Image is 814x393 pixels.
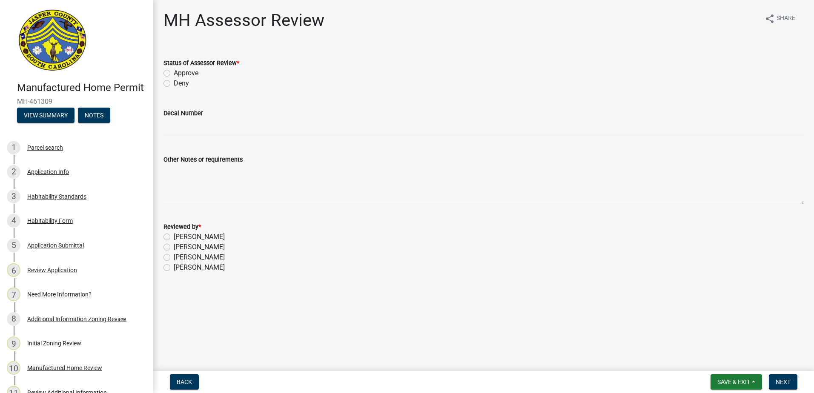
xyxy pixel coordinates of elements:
span: Back [177,379,192,385]
label: [PERSON_NAME] [174,232,225,242]
label: [PERSON_NAME] [174,252,225,262]
div: 2 [7,165,20,179]
label: Reviewed by [163,224,201,230]
div: Additional Information Zoning Review [27,316,126,322]
div: Application Info [27,169,69,175]
div: Parcel search [27,145,63,151]
button: Next [769,374,797,390]
div: 6 [7,263,20,277]
div: Manufactured Home Review [27,365,102,371]
label: Approve [174,68,198,78]
div: Habitability Form [27,218,73,224]
div: Initial Zoning Review [27,340,81,346]
label: Decal Number [163,111,203,117]
div: 9 [7,336,20,350]
div: 1 [7,141,20,154]
h1: MH Assessor Review [163,10,324,31]
div: 10 [7,361,20,375]
label: Status of Assessor Review [163,60,239,66]
h4: Manufactured Home Permit [17,82,146,94]
wm-modal-confirm: Summary [17,112,75,119]
button: View Summary [17,108,75,123]
span: Share [777,14,795,24]
div: 3 [7,190,20,203]
label: Deny [174,78,189,88]
wm-modal-confirm: Notes [78,112,110,119]
div: Need More Information? [27,291,92,297]
div: 8 [7,312,20,326]
i: share [765,14,775,24]
span: Next [776,379,791,385]
label: [PERSON_NAME] [174,242,225,252]
button: shareShare [758,10,802,27]
button: Save & Exit [711,374,762,390]
label: Other Notes or requirements [163,157,243,163]
span: MH-461309 [17,97,136,105]
label: [PERSON_NAME] [174,262,225,273]
div: 7 [7,288,20,301]
img: Jasper County, South Carolina [17,9,88,73]
div: 5 [7,239,20,252]
button: Notes [78,108,110,123]
span: Save & Exit [717,379,750,385]
div: Review Application [27,267,77,273]
div: Habitability Standards [27,194,86,199]
div: 4 [7,214,20,228]
div: Application Submittal [27,242,84,248]
button: Back [170,374,199,390]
